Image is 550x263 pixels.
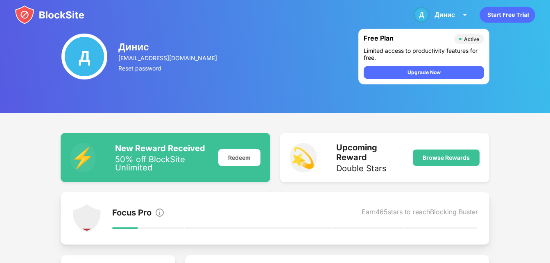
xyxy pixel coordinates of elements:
[336,143,403,162] div: Upcoming Reward
[70,143,95,172] div: ⚡️
[336,164,403,172] div: Double Stars
[15,5,84,25] img: blocksite-icon.svg
[118,54,218,61] div: [EMAIL_ADDRESS][DOMAIN_NAME]
[362,208,478,219] div: Earn 465 stars to reach Blocking Buster
[115,155,208,172] div: 50% off BlockSite Unlimited
[423,154,470,161] div: Browse Rewards
[72,204,102,233] img: points-level-1.svg
[155,208,165,218] img: info.svg
[435,11,455,19] div: Динис
[480,7,535,23] div: animation
[115,143,208,153] div: New Reward Received
[464,36,479,42] div: Active
[118,41,218,53] div: Динис
[364,47,484,61] div: Limited access to productivity features for free.
[218,149,260,166] div: Redeem
[407,68,441,77] div: Upgrade Now
[364,34,450,44] div: Free Plan
[118,65,218,72] div: Reset password
[413,7,430,23] div: Д
[112,208,152,219] div: Focus Pro
[61,34,107,79] div: Д
[290,143,317,172] div: 💫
